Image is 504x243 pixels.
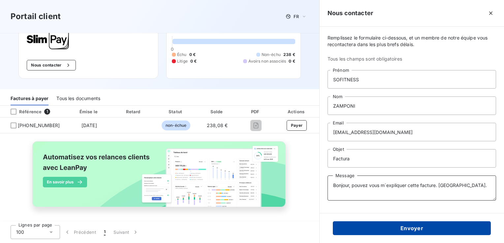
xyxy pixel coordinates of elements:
[27,60,76,70] button: Nous contacter
[60,225,100,239] button: Précédent
[156,108,196,115] div: Statut
[190,58,197,64] span: 0 €
[328,35,496,48] span: Remplissez le formulaire ci-dessous, et un membre de notre équipe vous recontactera dans les plus...
[177,58,188,64] span: Litige
[262,52,281,58] span: Non-échu
[56,92,100,105] div: Tous les documents
[328,96,496,115] input: placeholder
[328,175,496,201] textarea: Bonjour, pouvez vous m´expliquer cette facture. [GEOGRAPHIC_DATA].
[283,52,295,58] span: 238 €
[44,109,50,115] span: 1
[275,108,318,115] div: Actions
[294,14,299,19] span: FR
[289,58,295,64] span: 0 €
[328,56,496,62] span: Tous les champs sont obligatoires
[328,9,373,18] h5: Nous contacter
[207,122,228,128] span: 238,08 €
[67,108,111,115] div: Émise le
[27,29,69,49] img: Company logo
[177,52,187,58] span: Échu
[328,70,496,89] input: placeholder
[81,122,97,128] span: [DATE]
[110,225,143,239] button: Suivant
[333,221,491,235] button: Envoyer
[328,123,496,141] input: placeholder
[18,122,60,129] span: [PHONE_NUMBER]
[248,58,286,64] span: Avoirs non associés
[26,137,293,218] img: banner
[239,108,273,115] div: PDF
[100,225,110,239] button: 1
[171,46,173,52] span: 0
[5,109,42,115] div: Référence
[16,229,24,235] span: 100
[328,149,496,168] input: placeholder
[198,108,236,115] div: Solde
[114,108,154,115] div: Retard
[162,121,190,130] span: non-échue
[189,52,196,58] span: 0 €
[104,229,106,235] span: 1
[11,11,61,22] h3: Portail client
[11,92,48,105] div: Factures à payer
[287,120,307,131] button: Payer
